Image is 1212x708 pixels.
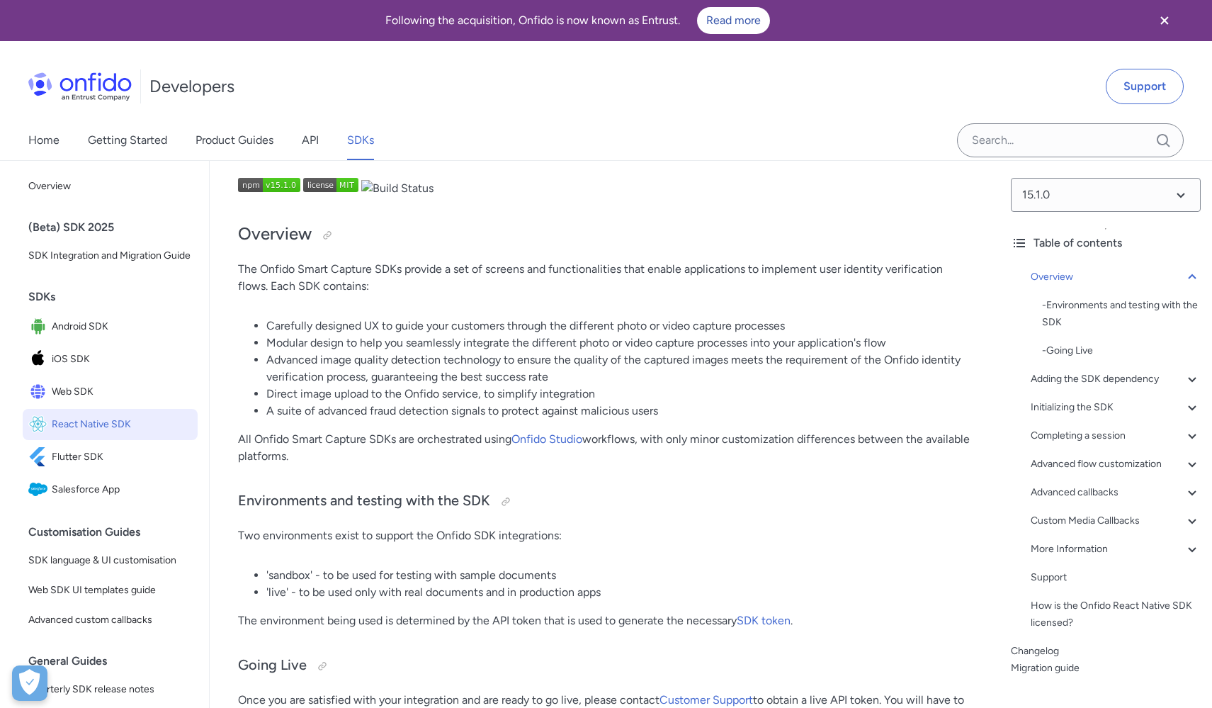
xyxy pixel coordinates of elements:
[303,178,358,192] img: NPM
[17,7,1138,34] div: Following the acquisition, Onfido is now known as Entrust.
[12,665,47,701] div: Cookie Preferences
[88,120,167,160] a: Getting Started
[28,552,192,569] span: SDK language & UI customisation
[361,180,434,197] img: Build Status
[1031,427,1201,444] a: Completing a session
[1031,569,1201,586] a: Support
[266,567,971,584] li: 'sandbox' - to be used for testing with sample documents
[266,352,971,386] li: Advanced image quality detection technology to ensure the quality of the captured images meets th...
[1011,235,1201,252] div: Table of contents
[1031,597,1201,631] a: How is the Onfido React Native SDK licensed?
[23,474,198,505] a: IconSalesforce AppSalesforce App
[28,283,203,311] div: SDKs
[52,317,192,337] span: Android SDK
[266,584,971,601] li: 'live' - to be used only with real documents and in production apps
[238,431,971,465] p: All Onfido Smart Capture SDKs are orchestrated using workflows, with only minor customization dif...
[23,576,198,605] a: Web SDK UI templates guide
[238,490,971,513] h3: Environments and testing with the SDK
[1156,12,1173,29] svg: Close banner
[1138,3,1191,38] button: Close banner
[149,75,234,98] h1: Developers
[196,120,273,160] a: Product Guides
[28,178,192,195] span: Overview
[28,120,60,160] a: Home
[659,693,753,707] a: Customer Support
[1042,297,1201,331] a: -Environments and testing with the SDK
[1031,399,1201,416] a: Initializing the SDK
[347,120,374,160] a: SDKs
[23,344,198,375] a: IconiOS SDKiOS SDK
[238,178,300,192] img: npm
[1031,269,1201,286] a: Overview
[1042,342,1201,359] a: -Going Live
[737,614,791,627] a: SDK token
[52,349,192,369] span: iOS SDK
[23,442,198,473] a: IconFlutter SDKFlutter SDK
[957,123,1184,157] input: Onfido search input field
[1042,342,1201,359] div: - Going Live
[23,409,198,440] a: IconReact Native SDKReact Native SDK
[238,527,971,544] p: Two environments exist to support the Onfido SDK integrations:
[52,480,192,500] span: Salesforce App
[28,447,52,467] img: IconFlutter SDK
[28,582,192,599] span: Web SDK UI templates guide
[28,612,192,629] span: Advanced custom callbacks
[697,7,770,34] a: Read more
[52,382,192,402] span: Web SDK
[28,72,132,101] img: Onfido Logo
[1011,643,1201,660] a: Changelog
[238,612,971,629] p: The environment being used is determined by the API token that is used to generate the necessary .
[23,606,198,634] a: Advanced custom callbacks
[266,403,971,420] li: A suite of advanced fraud detection signals to protect against malicious users
[266,386,971,403] li: Direct image upload to the Onfido service, to simplify integration
[23,675,198,704] a: Quarterly SDK release notes
[23,242,198,270] a: SDK Integration and Migration Guide
[238,655,971,678] h3: Going Live
[28,415,52,434] img: IconReact Native SDK
[1031,512,1201,529] a: Custom Media Callbacks
[266,318,971,335] li: Carefully designed UX to guide your customers through the different photo or video capture processes
[28,681,192,698] span: Quarterly SDK release notes
[23,376,198,408] a: IconWeb SDKWeb SDK
[28,349,52,369] img: IconiOS SDK
[1031,484,1201,501] a: Advanced callbacks
[23,546,198,575] a: SDK language & UI customisation
[1031,371,1201,388] a: Adding the SDK dependency
[266,335,971,352] li: Modular design to help you seamlessly integrate the different photo or video capture processes in...
[238,261,971,295] p: The Onfido Smart Capture SDKs provide a set of screens and functionalities that enable applicatio...
[28,518,203,546] div: Customisation Guides
[28,647,203,675] div: General Guides
[52,447,192,467] span: Flutter SDK
[52,415,192,434] span: React Native SDK
[1042,297,1201,331] div: - Environments and testing with the SDK
[238,223,971,247] h2: Overview
[1106,69,1184,104] a: Support
[23,311,198,342] a: IconAndroid SDKAndroid SDK
[28,382,52,402] img: IconWeb SDK
[28,213,203,242] div: (Beta) SDK 2025
[23,172,198,201] a: Overview
[511,432,582,446] a: Onfido Studio
[28,480,52,500] img: IconSalesforce App
[302,120,319,160] a: API
[1011,660,1201,677] a: Migration guide
[1031,456,1201,473] a: Advanced flow customization
[1031,541,1201,558] a: More Information
[12,665,47,701] button: Open Preferences
[28,317,52,337] img: IconAndroid SDK
[28,247,192,264] span: SDK Integration and Migration Guide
